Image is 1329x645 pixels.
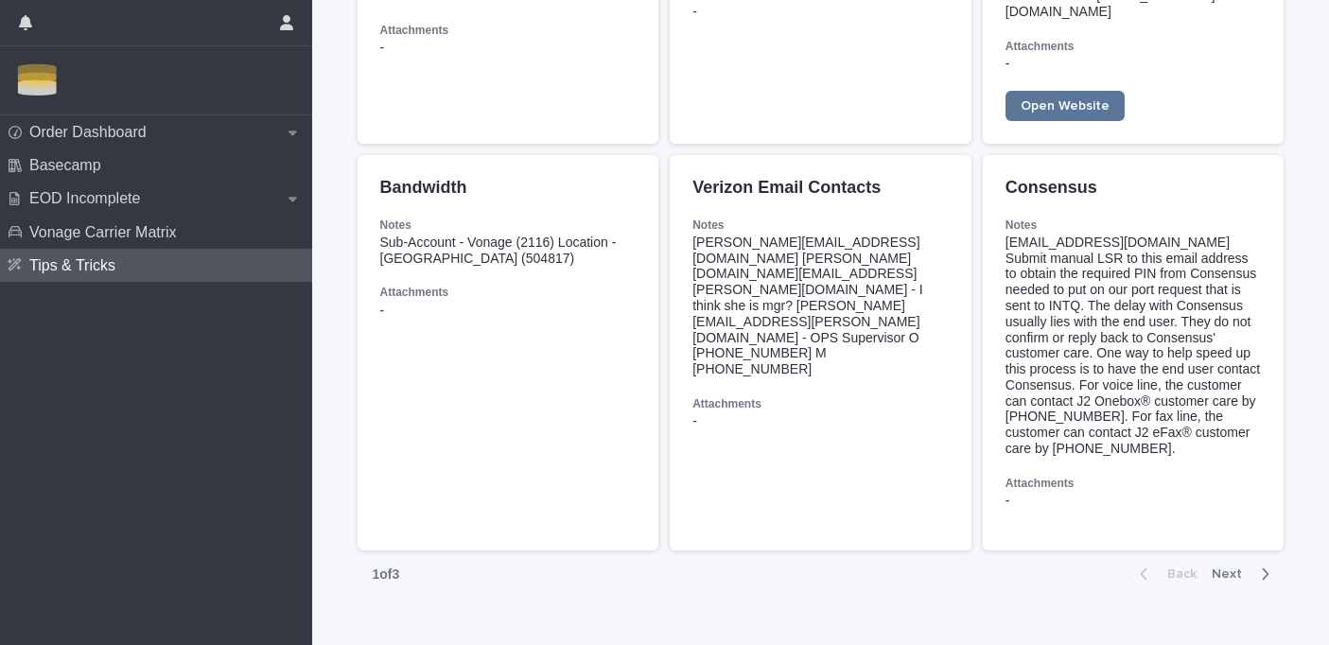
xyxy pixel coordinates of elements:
button: Back [1125,566,1204,583]
span: Open Website [1021,99,1110,113]
div: [PERSON_NAME][EMAIL_ADDRESS][DOMAIN_NAME] [PERSON_NAME][DOMAIN_NAME][EMAIL_ADDRESS][PERSON_NAME][... [692,235,949,377]
div: [EMAIL_ADDRESS][DOMAIN_NAME] Submit manual LSR to this email address to obtain the required PIN f... [1005,235,1262,457]
p: - [1005,493,1262,509]
p: Verizon Email Contacts [692,178,949,199]
span: Next [1212,567,1253,581]
a: Open Website [1005,91,1125,121]
h3: Attachments [692,396,949,411]
div: Sub-Account - Vonage (2116) Location - [GEOGRAPHIC_DATA] (504817) [380,235,637,267]
h3: Notes [380,218,637,233]
p: - [692,4,949,20]
a: BandwidthNotesSub-Account - Vonage (2116) Location - [GEOGRAPHIC_DATA] (504817)Attachments- [358,155,659,550]
p: Bandwidth [380,178,637,199]
p: - [380,40,637,56]
h3: Notes [1005,218,1262,233]
button: Next [1204,566,1285,583]
h3: Notes [692,218,949,233]
p: Tips & Tricks [22,256,131,274]
a: Verizon Email ContactsNotes[PERSON_NAME][EMAIL_ADDRESS][DOMAIN_NAME] [PERSON_NAME][DOMAIN_NAME][E... [670,155,971,550]
h3: Attachments [1005,39,1262,54]
p: EOD Incomplete [22,189,155,207]
h3: Attachments [380,23,637,38]
h3: Attachments [1005,476,1262,491]
img: Zbn3osBRTqmJoOucoKu4 [15,61,60,99]
p: - [692,413,949,429]
p: 1 of 3 [358,550,415,599]
h3: Attachments [380,285,637,300]
p: Basecamp [22,156,116,174]
p: Consensus [1005,178,1262,199]
p: - [1005,56,1262,72]
a: ConsensusNotes[EMAIL_ADDRESS][DOMAIN_NAME] Submit manual LSR to this email address to obtain the ... [983,155,1285,550]
p: Vonage Carrier Matrix [22,223,192,241]
p: Order Dashboard [22,123,162,141]
span: Back [1156,567,1197,581]
p: - [380,303,637,319]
